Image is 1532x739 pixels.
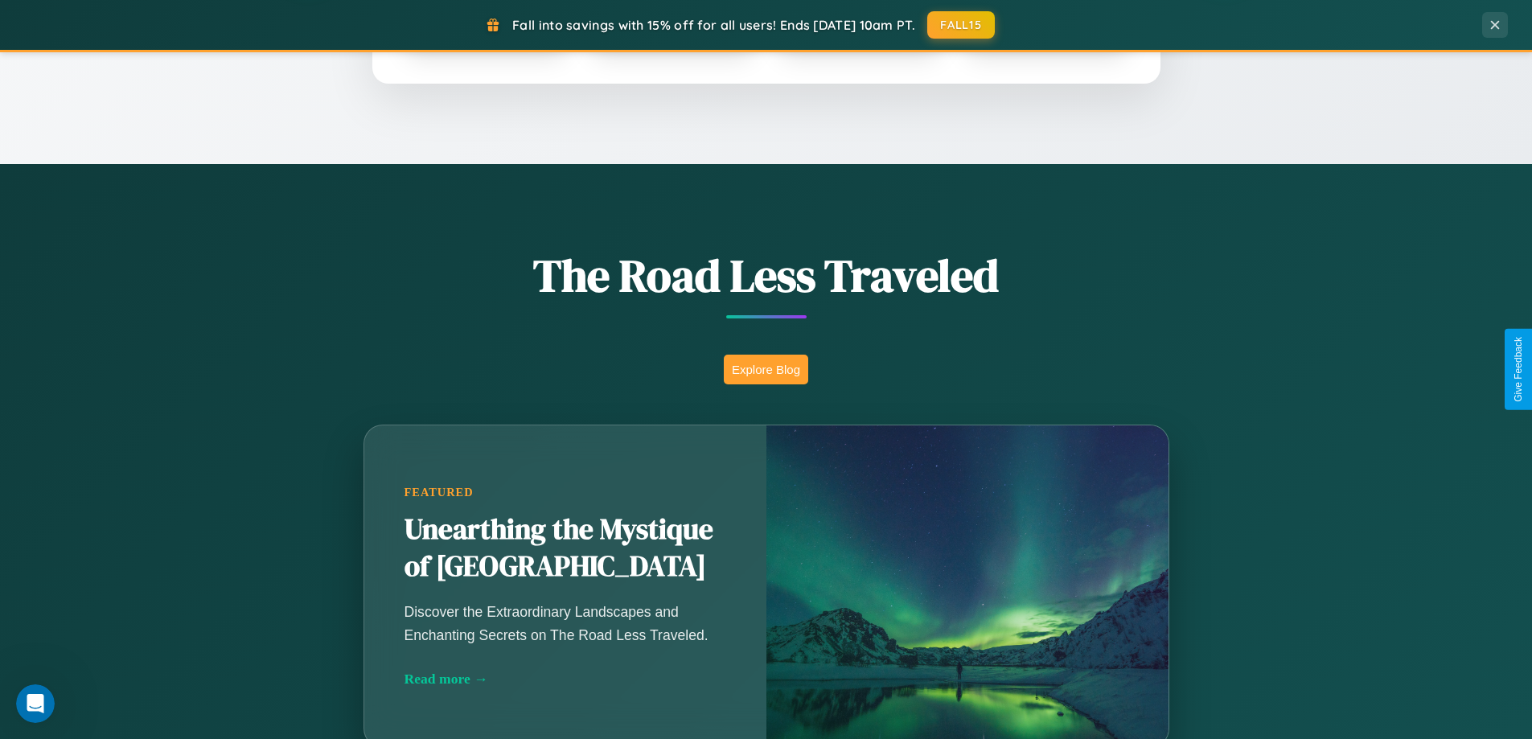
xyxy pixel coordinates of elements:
h2: Unearthing the Mystique of [GEOGRAPHIC_DATA] [405,511,726,585]
div: Give Feedback [1513,337,1524,402]
h1: The Road Less Traveled [284,244,1249,306]
button: FALL15 [927,11,995,39]
span: Fall into savings with 15% off for all users! Ends [DATE] 10am PT. [512,17,915,33]
button: Explore Blog [724,355,808,384]
p: Discover the Extraordinary Landscapes and Enchanting Secrets on The Road Less Traveled. [405,601,726,646]
div: Read more → [405,671,726,688]
div: Featured [405,486,726,499]
iframe: Intercom live chat [16,684,55,723]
